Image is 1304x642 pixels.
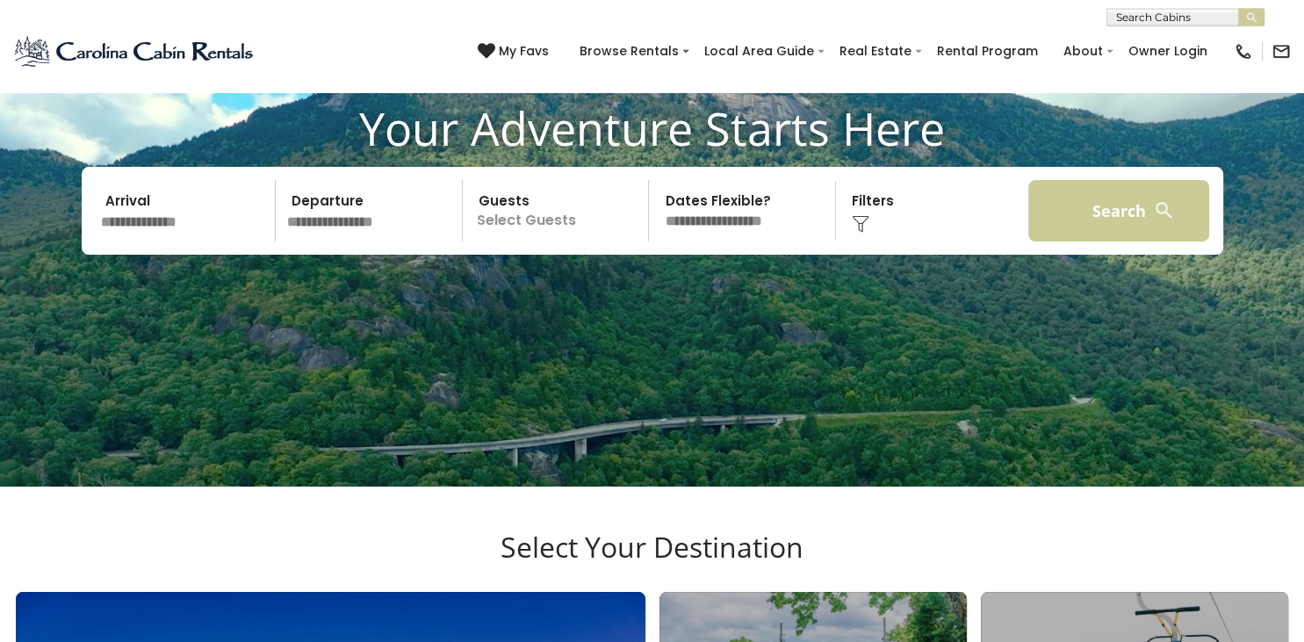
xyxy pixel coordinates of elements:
img: filter--v1.png [852,215,869,233]
button: Search [1028,180,1210,242]
a: Local Area Guide [695,38,823,65]
a: About [1055,38,1112,65]
img: phone-regular-black.png [1234,42,1253,61]
a: Rental Program [928,38,1047,65]
img: mail-regular-black.png [1272,42,1291,61]
span: My Favs [499,42,549,61]
a: Owner Login [1120,38,1216,65]
a: My Favs [478,42,553,61]
p: Select Guests [468,180,649,242]
h1: Your Adventure Starts Here [13,101,1291,155]
a: Browse Rentals [571,38,688,65]
img: Blue-2.png [13,34,256,69]
a: Real Estate [831,38,920,65]
h3: Select Your Destination [13,530,1291,592]
img: search-regular-white.png [1153,199,1175,221]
